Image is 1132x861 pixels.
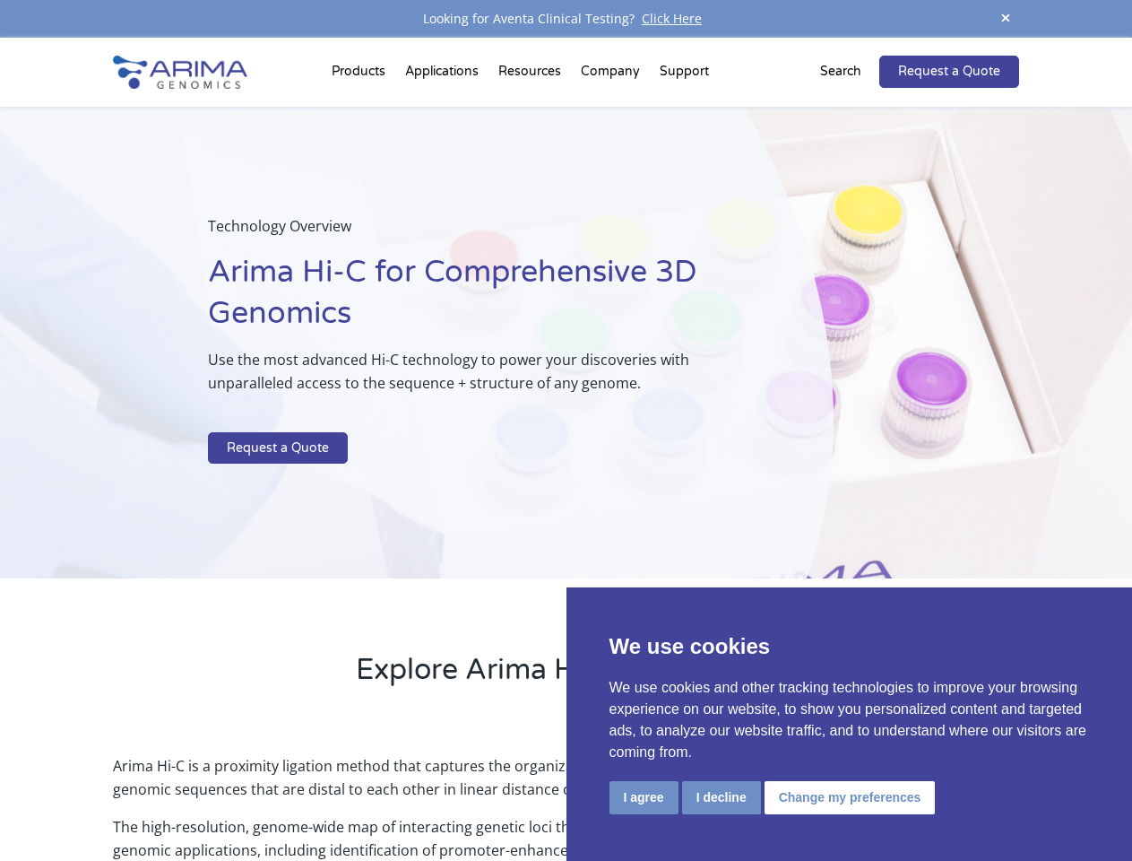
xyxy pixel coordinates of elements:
p: Search [820,60,861,83]
h2: Explore Arima Hi-C Technology [113,650,1018,704]
button: I agree [609,781,678,814]
p: Use the most advanced Hi-C technology to power your discoveries with unparalleled access to the s... [208,348,743,409]
p: We use cookies [609,631,1090,663]
p: Technology Overview [208,214,743,252]
p: Arima Hi-C is a proximity ligation method that captures the organizational structure of chromatin... [113,754,1018,815]
div: Looking for Aventa Clinical Testing? [113,7,1018,30]
h1: Arima Hi-C for Comprehensive 3D Genomics [208,252,743,348]
p: We use cookies and other tracking technologies to improve your browsing experience on our website... [609,677,1090,763]
a: Request a Quote [208,432,348,465]
a: Request a Quote [879,56,1019,88]
a: Click Here [635,10,709,27]
button: I decline [682,781,761,814]
img: Arima-Genomics-logo [113,56,247,89]
button: Change my preferences [765,781,936,814]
